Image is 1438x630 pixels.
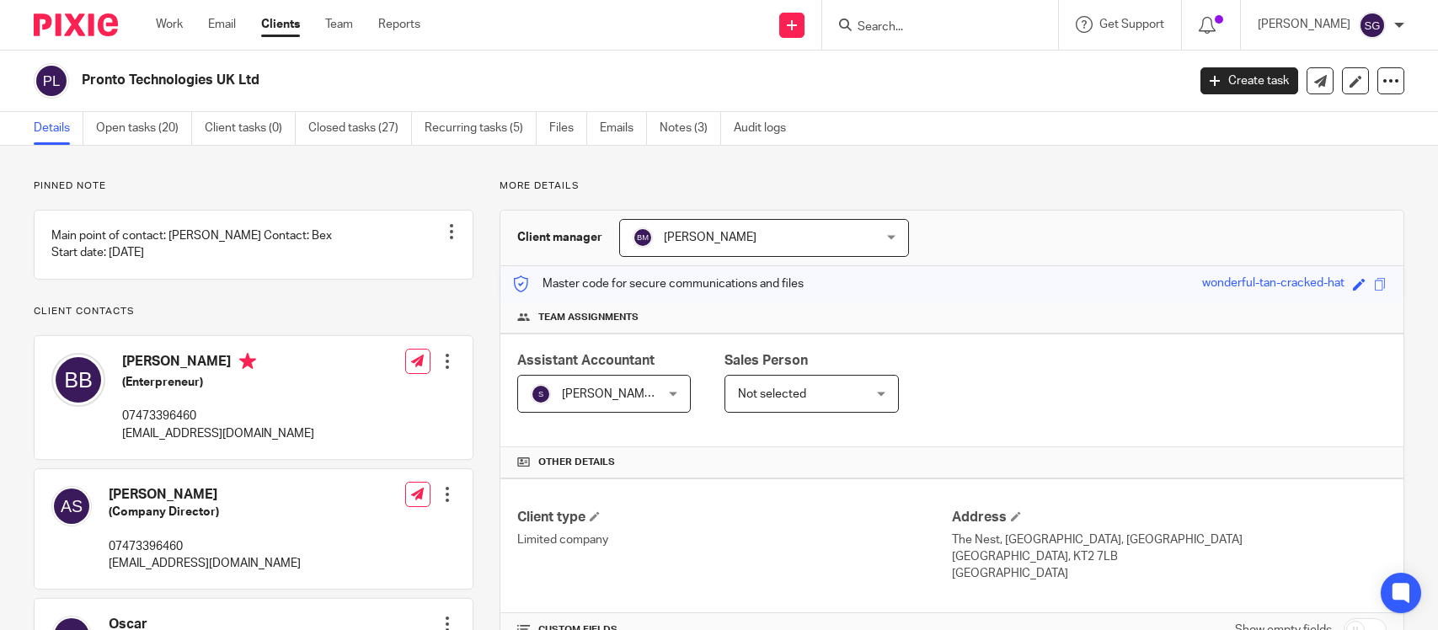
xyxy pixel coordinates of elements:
[538,311,639,324] span: Team assignments
[1359,12,1386,39] img: svg%3E
[205,112,296,145] a: Client tasks (0)
[660,112,721,145] a: Notes (3)
[633,227,653,248] img: svg%3E
[952,531,1387,548] p: The Nest, [GEOGRAPHIC_DATA], [GEOGRAPHIC_DATA]
[51,486,92,526] img: svg%3E
[34,305,473,318] p: Client contacts
[600,112,647,145] a: Emails
[500,179,1404,193] p: More details
[952,509,1387,526] h4: Address
[1200,67,1298,94] a: Create task
[122,408,314,424] p: 07473396460
[734,112,799,145] a: Audit logs
[513,275,804,292] p: Master code for secure communications and files
[517,509,952,526] h4: Client type
[325,16,353,33] a: Team
[208,16,236,33] a: Email
[952,565,1387,582] p: [GEOGRAPHIC_DATA]
[952,548,1387,565] p: [GEOGRAPHIC_DATA], KT2 7LB
[122,374,314,391] h5: (Enterpreneur)
[109,486,301,504] h4: [PERSON_NAME]
[51,353,105,407] img: svg%3E
[109,555,301,572] p: [EMAIL_ADDRESS][DOMAIN_NAME]
[1202,275,1344,294] div: wonderful-tan-cracked-hat
[517,531,952,548] p: Limited company
[122,353,314,374] h4: [PERSON_NAME]
[109,504,301,521] h5: (Company Director)
[531,384,551,404] img: svg%3E
[34,112,83,145] a: Details
[378,16,420,33] a: Reports
[1099,19,1164,30] span: Get Support
[425,112,537,145] a: Recurring tasks (5)
[738,388,806,400] span: Not selected
[34,179,473,193] p: Pinned note
[538,456,615,469] span: Other details
[34,13,118,36] img: Pixie
[562,388,665,400] span: [PERSON_NAME] B
[96,112,192,145] a: Open tasks (20)
[34,63,69,99] img: svg%3E
[549,112,587,145] a: Files
[109,538,301,555] p: 07473396460
[261,16,300,33] a: Clients
[664,232,756,243] span: [PERSON_NAME]
[856,20,1008,35] input: Search
[1258,16,1350,33] p: [PERSON_NAME]
[122,425,314,442] p: [EMAIL_ADDRESS][DOMAIN_NAME]
[517,354,655,367] span: Assistant Accountant
[517,229,602,246] h3: Client manager
[308,112,412,145] a: Closed tasks (27)
[239,353,256,370] i: Primary
[82,72,956,89] h2: Pronto Technologies UK Ltd
[724,354,808,367] span: Sales Person
[156,16,183,33] a: Work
